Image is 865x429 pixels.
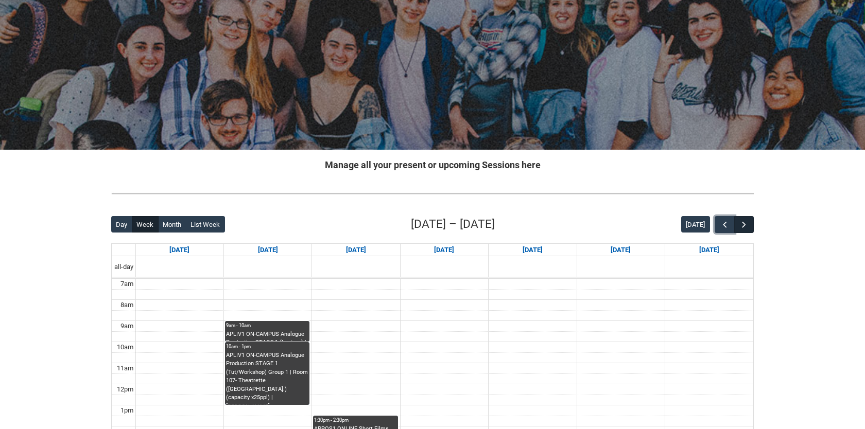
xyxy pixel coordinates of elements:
div: 7am [118,279,135,289]
div: 8am [118,300,135,310]
a: Go to August 17, 2025 [167,244,192,256]
div: 1:30pm - 2:30pm [314,417,396,424]
button: Week [132,216,159,233]
div: APLIV1 ON-CAMPUS Analogue Production STAGE 1 (Tut/Workshop) Group 1 | Room 107- Theatrette ([GEOG... [226,351,308,405]
div: 11am [115,363,135,373]
a: Go to August 19, 2025 [344,244,368,256]
div: 10am [115,342,135,352]
div: 9am - 10am [226,322,308,329]
button: Previous Week [715,216,734,233]
div: 12pm [115,384,135,395]
button: Next Week [734,216,754,233]
div: 10am - 1pm [226,343,308,350]
h2: Manage all your present or upcoming Sessions here [111,158,754,172]
img: REDU_GREY_LINE [111,188,754,199]
a: Go to August 20, 2025 [432,244,456,256]
div: 1pm [118,405,135,416]
a: Go to August 22, 2025 [609,244,633,256]
div: APLIV1 ON-CAMPUS Analogue Production STAGE 1 (Lecture) | [GEOGRAPHIC_DATA] ([GEOGRAPHIC_DATA].) (... [226,330,308,342]
a: Go to August 23, 2025 [697,244,721,256]
button: List Week [186,216,225,233]
button: Month [158,216,186,233]
span: all-day [112,262,135,272]
button: [DATE] [681,216,710,233]
a: Go to August 18, 2025 [256,244,280,256]
a: Go to August 21, 2025 [521,244,545,256]
div: 9am [118,321,135,331]
h2: [DATE] – [DATE] [411,216,495,233]
button: Day [111,216,132,233]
